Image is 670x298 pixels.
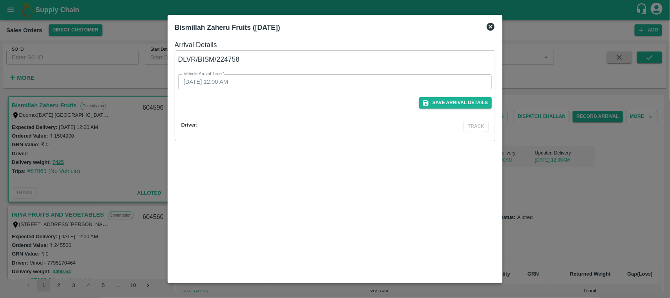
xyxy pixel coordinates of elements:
[178,74,487,89] input: Choose date, selected date is Sep 11, 2025
[181,121,411,129] div: Driver:
[175,24,280,31] b: Bismillah Zaheru Fruits ([DATE])
[419,97,492,109] button: Save Arrival Details
[178,54,492,65] h6: DLVR/BISM/224758
[184,71,225,77] label: Vehicle Arrival Time
[181,131,183,136] label: -
[175,39,496,50] h6: Arrival Details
